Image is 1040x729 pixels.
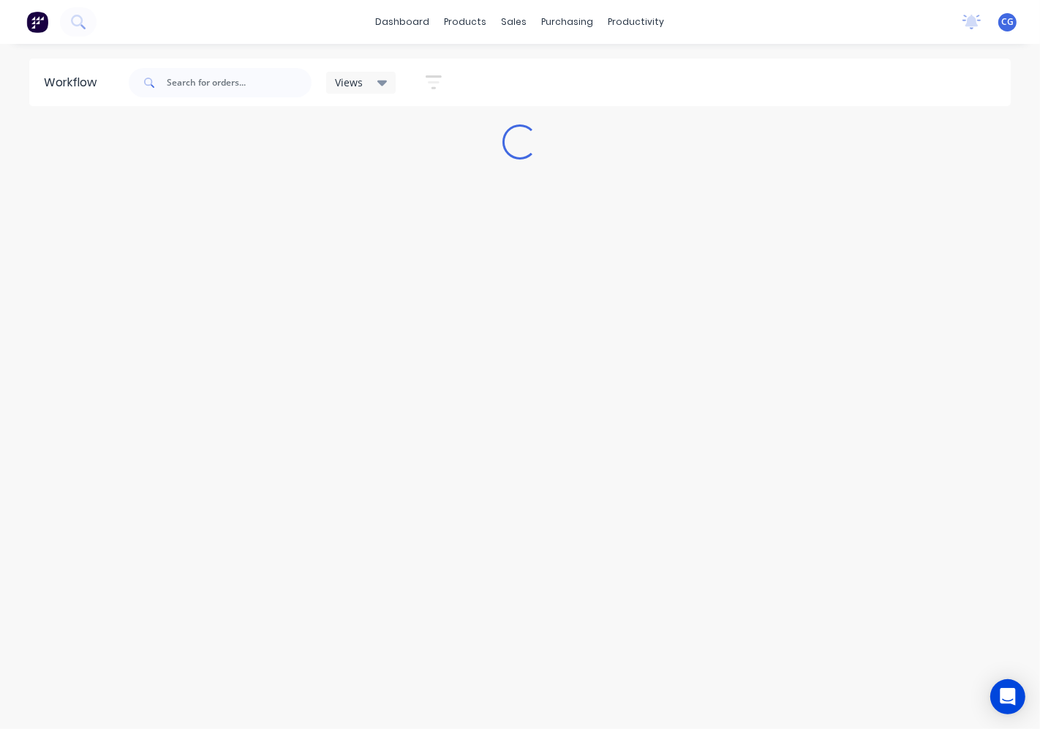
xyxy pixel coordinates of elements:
span: Views [335,75,363,90]
img: Factory [26,11,48,33]
input: Search for orders... [167,68,312,97]
div: purchasing [535,11,601,33]
div: Workflow [44,74,104,91]
span: CG [1001,15,1014,29]
div: productivity [601,11,672,33]
a: dashboard [369,11,437,33]
div: Open Intercom Messenger [990,679,1025,714]
div: products [437,11,494,33]
div: sales [494,11,535,33]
